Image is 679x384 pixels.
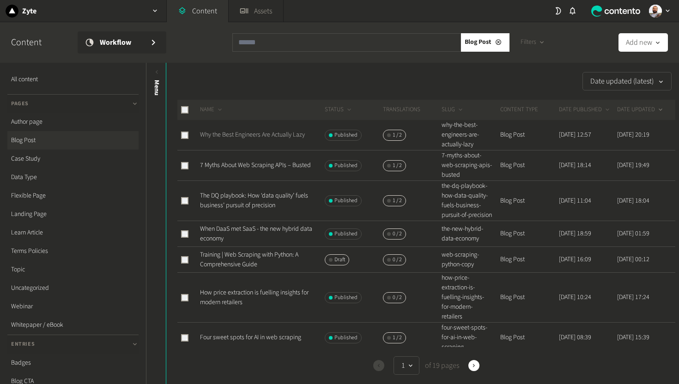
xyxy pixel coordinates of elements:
td: Blog Post [500,221,558,247]
span: 1 / 2 [393,162,402,170]
td: Blog Post [500,120,558,150]
button: STATUS [325,105,353,114]
span: 0 / 2 [393,294,402,302]
a: Four sweet spots for AI in web scraping [200,333,301,342]
a: Terms Policies [7,242,139,260]
time: [DATE] 18:04 [617,196,649,205]
button: 1 [394,356,419,375]
button: NAME [200,105,224,114]
a: Why the Best Engineers Are Actually Lazy [200,130,305,139]
span: Published [334,294,358,302]
a: When DaaS met SaaS - the new hybrid data economy [200,224,312,243]
span: Blog Post [465,37,491,47]
button: Date updated (latest) [582,72,672,90]
a: How price extraction is fuelling insights for modern retailers [200,288,309,307]
a: Training | Web Scraping with Python: A Comprehensive Guide [200,250,298,269]
td: 7-myths-about-web-scraping-apis-busted [441,150,500,181]
a: Topic [7,260,139,279]
a: Whitepaper / eBook [7,316,139,334]
time: [DATE] 00:12 [617,255,649,264]
a: Author page [7,113,139,131]
time: [DATE] 11:04 [559,196,591,205]
a: All content [7,70,139,89]
span: of 19 pages [423,360,459,371]
span: 1 / 2 [393,131,402,139]
span: Draft [334,256,345,264]
time: [DATE] 01:59 [617,229,649,238]
a: Workflow [78,31,166,54]
button: DATE PUBLISHED [559,105,611,114]
a: Badges [7,354,139,372]
td: Blog Post [500,323,558,353]
a: Flexible Page [7,186,139,205]
span: Published [334,131,358,139]
td: Blog Post [500,150,558,181]
img: Cleber Alexandre [649,5,662,18]
span: Workflow [100,37,142,48]
a: Case Study [7,150,139,168]
h2: Content [11,36,63,49]
a: The DQ playbook: How ‘data quality’ fuels business’ pursuit of precision [200,191,308,210]
button: Filters [513,33,552,52]
a: Landing Page [7,205,139,223]
span: Entries [11,340,35,348]
th: CONTENT TYPE [500,100,558,120]
span: Published [334,230,358,238]
span: Published [334,197,358,205]
a: 7 Myths About Web Scraping APIs – Busted [200,161,311,170]
span: 0 / 2 [393,256,402,264]
span: 0 / 2 [393,230,402,238]
span: Published [334,162,358,170]
td: why-the-best-engineers-are-actually-lazy [441,120,500,150]
span: Pages [11,100,29,108]
h2: Zyte [22,6,36,17]
span: Filters [521,37,536,47]
a: Learn Article [7,223,139,242]
span: 1 / 2 [393,334,402,342]
img: Zyte [6,5,18,18]
td: Blog Post [500,247,558,273]
time: [DATE] 12:57 [559,130,591,139]
time: [DATE] 16:09 [559,255,591,264]
td: the-new-hybrid-data-economy [441,221,500,247]
button: SLUG [442,105,464,114]
th: Translations [382,100,441,120]
td: Blog Post [500,273,558,323]
button: Add new [618,33,668,52]
td: web-scraping-python-copy [441,247,500,273]
span: Menu [152,80,162,96]
a: Uncategorized [7,279,139,297]
time: [DATE] 17:24 [617,293,649,302]
time: [DATE] 20:19 [617,130,649,139]
a: Data Type [7,168,139,186]
td: four-sweet-spots-for-ai-in-web-scraping [441,323,500,353]
time: [DATE] 15:39 [617,333,649,342]
td: Blog Post [500,181,558,221]
button: DATE UPDATED [617,105,664,114]
a: Blog Post [7,131,139,150]
time: [DATE] 18:14 [559,161,591,170]
span: Published [334,334,358,342]
a: Webinar [7,297,139,316]
td: how-price-extraction-is-fuelling-insights-for-modern-retailers [441,273,500,323]
time: [DATE] 19:49 [617,161,649,170]
td: the-dq-playbook-how-data-quality-fuels-business-pursuit-of-precision [441,181,500,221]
time: [DATE] 08:39 [559,333,591,342]
time: [DATE] 18:59 [559,229,591,238]
time: [DATE] 10:24 [559,293,591,302]
span: 1 / 2 [393,197,402,205]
